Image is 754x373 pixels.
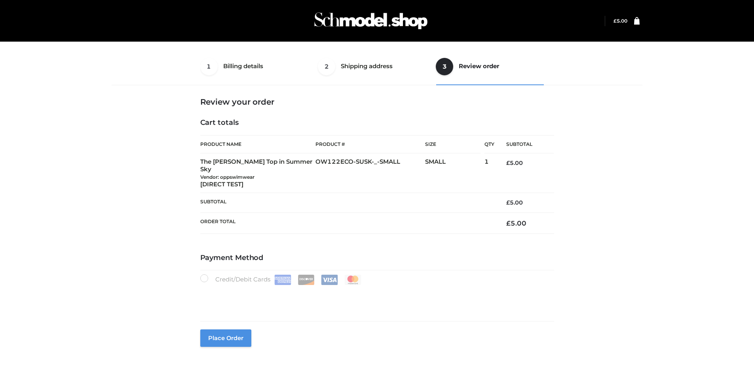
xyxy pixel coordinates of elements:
button: Place order [200,329,251,347]
img: Schmodel Admin 964 [311,5,430,36]
bdi: 5.00 [506,199,523,206]
td: The [PERSON_NAME] Top in Summer Sky [DIRECT TEST] [200,153,316,193]
td: 1 [484,153,494,193]
span: £ [506,199,510,206]
img: Discover [298,275,315,285]
td: SMALL [425,153,484,193]
span: £ [506,159,510,166]
th: Subtotal [200,193,495,212]
span: £ [506,219,511,227]
th: Order Total [200,212,495,233]
th: Size [425,136,481,153]
img: Amex [274,275,291,285]
bdi: 5.00 [613,18,627,24]
h4: Cart totals [200,119,554,127]
th: Qty [484,135,494,153]
td: OW122ECO-SUSK-_-SMALL [315,153,425,193]
th: Product # [315,135,425,153]
a: £5.00 [613,18,627,24]
th: Product Name [200,135,316,153]
bdi: 5.00 [506,159,523,166]
img: Visa [321,275,338,285]
label: Credit/Debit Cards [200,274,362,285]
bdi: 5.00 [506,219,526,227]
th: Subtotal [494,136,554,153]
h3: Review your order [200,97,554,107]
iframe: Secure payment input frame [199,283,553,312]
h4: Payment Method [200,254,554,262]
small: Vendor: oppswimwear [200,174,254,180]
span: £ [613,18,617,24]
img: Mastercard [344,275,361,285]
